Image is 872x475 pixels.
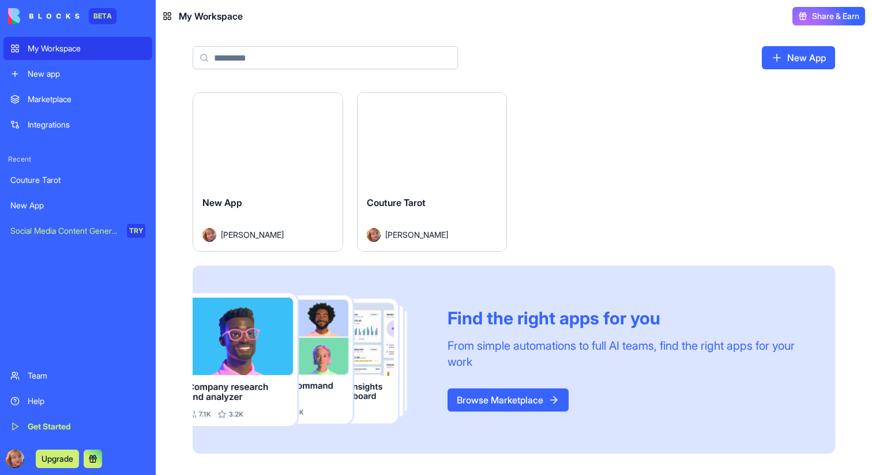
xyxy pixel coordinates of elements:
[792,7,865,25] button: Share & Earn
[202,197,242,208] span: New App
[448,308,807,328] div: Find the right apps for you
[28,68,145,80] div: New app
[3,155,152,164] span: Recent
[3,415,152,438] a: Get Started
[10,200,145,211] div: New App
[193,293,429,426] img: Frame_181_egmpey.png
[10,174,145,186] div: Couture Tarot
[3,37,152,60] a: My Workspace
[3,88,152,111] a: Marketplace
[8,8,116,24] a: BETA
[3,390,152,413] a: Help
[3,113,152,136] a: Integrations
[3,219,152,242] a: Social Media Content GeneratorTRY
[3,62,152,85] a: New app
[28,395,145,407] div: Help
[127,224,145,238] div: TRY
[28,43,145,54] div: My Workspace
[10,225,119,237] div: Social Media Content Generator
[28,370,145,382] div: Team
[357,92,508,252] a: Couture TarotAvatar[PERSON_NAME]
[221,229,284,241] span: [PERSON_NAME]
[448,388,569,412] a: Browse Marketplace
[28,421,145,432] div: Get Started
[3,364,152,387] a: Team
[367,197,426,208] span: Couture Tarot
[193,92,343,252] a: New AppAvatar[PERSON_NAME]
[89,8,116,24] div: BETA
[36,452,79,464] a: Upgrade
[8,8,80,24] img: logo
[28,93,145,105] div: Marketplace
[6,450,24,468] img: ACg8ocJ95FOty5lqBri2kgg0EIM0LtVGW5LthGtSWrf7NQUd-m94f23p4A=s96-c
[448,338,807,370] div: From simple automations to full AI teams, find the right apps for your work
[385,229,448,241] span: [PERSON_NAME]
[367,228,381,242] img: Avatar
[762,46,835,69] a: New App
[36,450,79,468] button: Upgrade
[3,169,152,192] a: Couture Tarot
[3,194,152,217] a: New App
[812,10,859,22] span: Share & Earn
[202,228,216,242] img: Avatar
[179,9,243,23] span: My Workspace
[28,119,145,130] div: Integrations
